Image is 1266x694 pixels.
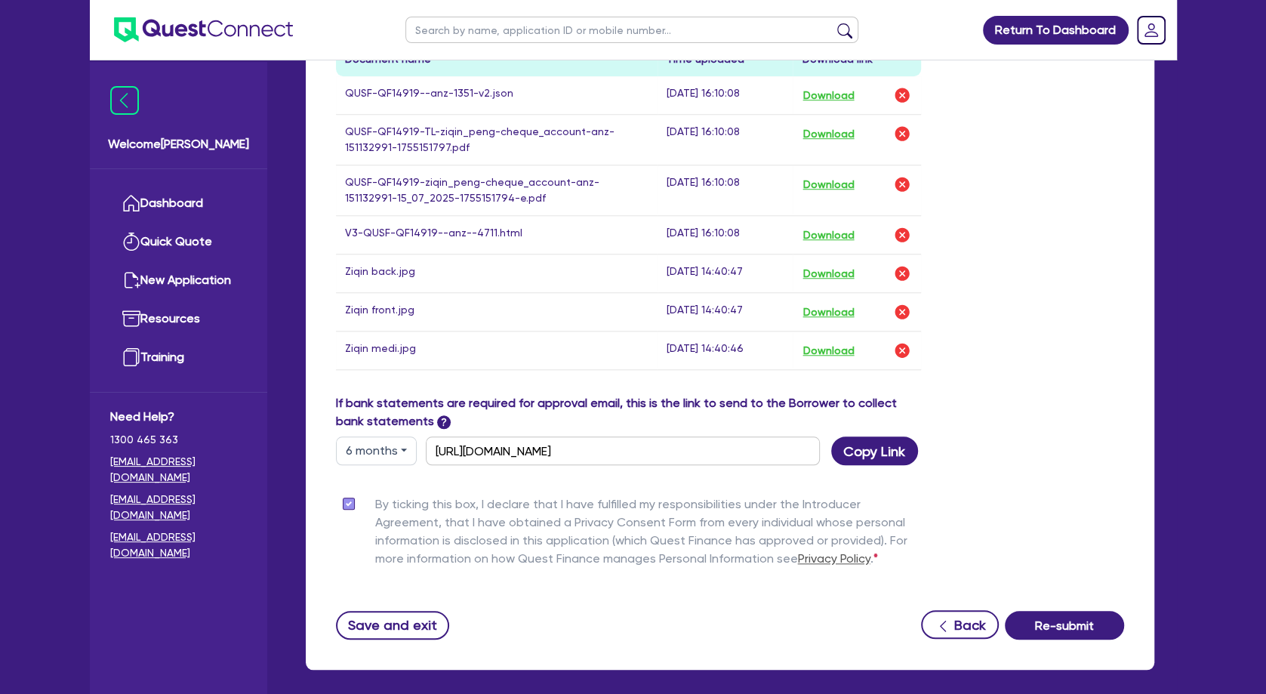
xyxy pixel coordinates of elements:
a: Dropdown toggle [1132,11,1171,50]
input: Search by name, application ID or mobile number... [405,17,858,43]
span: Need Help? [110,408,247,426]
img: delete-icon [893,175,911,193]
img: icon-menu-close [110,86,139,115]
td: V3-QUSF-QF14919--anz--4711.html [336,216,658,254]
img: delete-icon [893,125,911,143]
td: QUSF-QF14919--anz-1351-v2.json [336,76,658,115]
button: Save and exit [336,611,450,640]
span: 1300 465 363 [110,432,247,448]
td: [DATE] 14:40:47 [658,254,793,293]
img: resources [122,310,140,328]
a: [EMAIL_ADDRESS][DOMAIN_NAME] [110,529,247,561]
td: [DATE] 16:10:08 [658,76,793,115]
span: Welcome [PERSON_NAME] [108,135,249,153]
a: Return To Dashboard [983,16,1129,45]
td: Ziqin back.jpg [336,254,658,293]
a: [EMAIL_ADDRESS][DOMAIN_NAME] [110,454,247,486]
a: Training [110,338,247,377]
a: New Application [110,261,247,300]
button: Download [802,302,855,322]
button: Download [802,264,855,283]
td: [DATE] 14:40:46 [658,332,793,370]
button: Re-submit [1005,611,1124,640]
td: Ziqin front.jpg [336,293,658,332]
img: delete-icon [893,226,911,244]
button: Copy Link [831,436,918,465]
a: Dashboard [110,184,247,223]
td: Ziqin medi.jpg [336,332,658,370]
td: [DATE] 16:10:08 [658,216,793,254]
button: Download [802,124,855,143]
button: Back [921,610,999,639]
img: delete-icon [893,341,911,359]
img: delete-icon [893,303,911,321]
img: delete-icon [893,264,911,282]
img: quick-quote [122,233,140,251]
button: Download [802,85,855,105]
img: training [122,348,140,366]
td: QUSF-QF14919-TL-ziqin_peng-cheque_account-anz-151132991-1755151797.pdf [336,115,658,165]
a: [EMAIL_ADDRESS][DOMAIN_NAME] [110,492,247,523]
td: QUSF-QF14919-ziqin_peng-cheque_account-anz-151132991-15_07_2025-1755151794-e.pdf [336,165,658,216]
button: Download [802,225,855,245]
img: quest-connect-logo-blue [114,17,293,42]
td: [DATE] 14:40:47 [658,293,793,332]
span: ? [437,415,451,429]
td: [DATE] 16:10:08 [658,115,793,165]
img: delete-icon [893,86,911,104]
a: Privacy Policy [798,551,870,566]
label: If bank statements are required for approval email, this is the link to send to the Borrower to c... [336,394,922,430]
button: Download [802,341,855,360]
button: Download [802,174,855,194]
a: Quick Quote [110,223,247,261]
a: Resources [110,300,247,338]
td: [DATE] 16:10:08 [658,165,793,216]
button: Dropdown toggle [336,436,417,465]
label: By ticking this box, I declare that I have fulfilled my responsibilities under the Introducer Agr... [375,495,922,574]
img: new-application [122,271,140,289]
